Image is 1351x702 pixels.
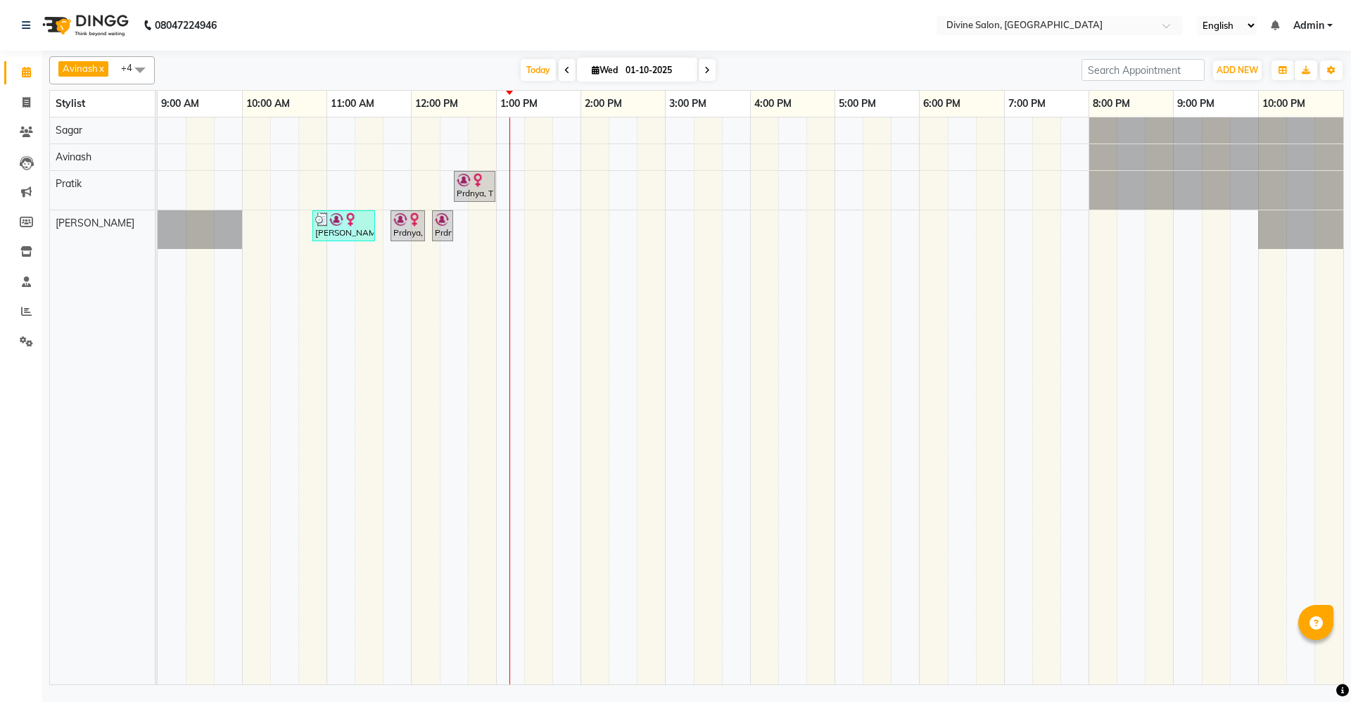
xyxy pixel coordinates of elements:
[581,94,626,114] a: 2:00 PM
[1089,94,1134,114] a: 8:00 PM
[666,94,710,114] a: 3:00 PM
[521,59,556,81] span: Today
[98,63,104,74] a: x
[835,94,880,114] a: 5:00 PM
[56,97,85,110] span: Stylist
[327,94,378,114] a: 11:00 AM
[121,62,143,73] span: +4
[920,94,964,114] a: 6:00 PM
[412,94,462,114] a: 12:00 PM
[1174,94,1218,114] a: 9:00 PM
[1213,60,1262,80] button: ADD NEW
[392,212,424,239] div: Prdnya, TK01, 11:45 AM-12:10 PM, Aroma cleanup
[1217,65,1258,75] span: ADD NEW
[433,212,452,239] div: Prdnya, TK01, 12:15 PM-12:30 PM, Rica Waxing - Full Hand
[36,6,132,45] img: logo
[1082,59,1205,81] input: Search Appointment
[56,217,134,229] span: [PERSON_NAME]
[243,94,293,114] a: 10:00 AM
[1293,18,1324,33] span: Admin
[1005,94,1049,114] a: 7:00 PM
[63,63,98,74] span: Avinash
[497,94,541,114] a: 1:00 PM
[1292,646,1337,688] iframe: chat widget
[56,177,82,190] span: Pratik
[455,173,494,200] div: Prdnya, TK01, 12:30 PM-01:00 PM, Hair Cut [DEMOGRAPHIC_DATA] - Seniar Haircut
[56,151,91,163] span: Avinash
[56,124,82,136] span: Sagar
[158,94,203,114] a: 9:00 AM
[314,212,374,239] div: [PERSON_NAME], TK02, 10:50 AM-11:35 AM, Threding - Eyebrows (₹60),Threding - Upperlip (₹30),Thred...
[155,6,217,45] b: 08047224946
[1259,94,1309,114] a: 10:00 PM
[621,60,692,81] input: 2025-10-01
[751,94,795,114] a: 4:00 PM
[588,65,621,75] span: Wed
